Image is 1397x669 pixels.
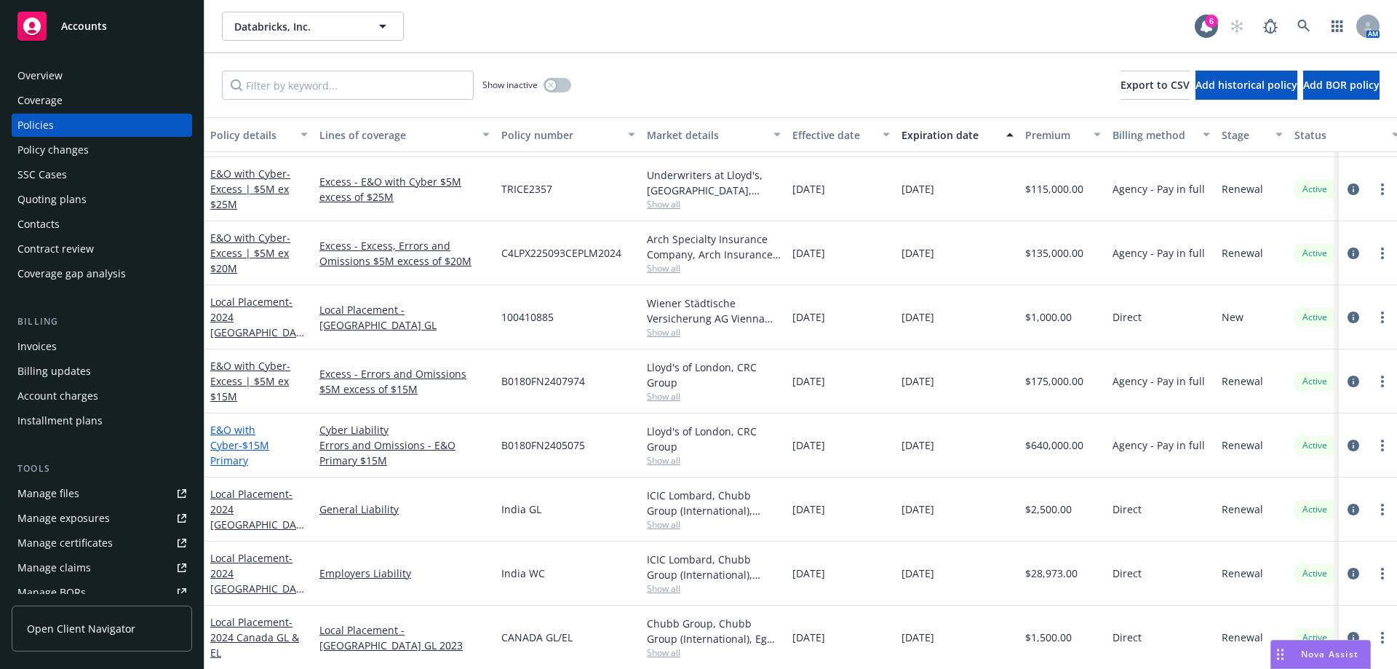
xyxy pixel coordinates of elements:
span: $135,000.00 [1025,245,1083,261]
div: Manage exposures [17,507,110,530]
a: circleInformation [1345,629,1362,646]
a: Excess - Errors and Omissions $5M excess of $15M [319,366,490,397]
span: Show all [647,454,781,467]
span: Direct [1113,566,1142,581]
span: New [1222,309,1243,325]
span: [DATE] [902,566,934,581]
button: Lines of coverage [314,117,495,152]
span: Accounts [61,20,107,32]
button: Billing method [1107,117,1216,152]
a: Local Placement - [GEOGRAPHIC_DATA] GL [319,302,490,333]
span: [DATE] [792,309,825,325]
button: Nova Assist [1270,640,1371,669]
a: circleInformation [1345,373,1362,390]
a: circleInformation [1345,565,1362,582]
span: Active [1300,247,1329,260]
span: Direct [1113,309,1142,325]
span: Agency - Pay in full [1113,373,1205,389]
a: E&O with Cyber [210,359,290,403]
span: $115,000.00 [1025,181,1083,197]
span: [DATE] [792,502,825,517]
div: Manage BORs [17,581,86,604]
a: Invoices [12,335,192,358]
a: Local Placement [210,551,302,611]
a: Errors and Omissions - E&O Primary $15M [319,438,490,468]
span: [DATE] [902,309,934,325]
div: Premium [1025,127,1085,143]
span: Renewal [1222,181,1263,197]
div: Wiener Städtische Versicherung AG Vienna Insurance Group, Wiener Städtische Wechselseitiger, Chub... [647,296,781,326]
span: Show all [647,518,781,531]
span: $640,000.00 [1025,438,1083,453]
a: more [1374,437,1391,454]
a: Coverage gap analysis [12,262,192,285]
a: E&O with Cyber [210,167,290,211]
span: [DATE] [792,373,825,389]
a: more [1374,373,1391,390]
span: Active [1300,503,1329,516]
button: Databricks, Inc. [222,12,404,41]
span: Export to CSV [1121,78,1190,92]
span: Active [1300,567,1329,580]
a: Contacts [12,213,192,236]
span: Agency - Pay in full [1113,181,1205,197]
span: [DATE] [792,245,825,261]
span: Renewal [1222,245,1263,261]
button: Add BOR policy [1303,71,1380,100]
a: Coverage [12,89,192,112]
a: Start snowing [1222,12,1251,41]
span: Show all [647,582,781,595]
a: more [1374,501,1391,518]
span: Show all [647,326,781,339]
div: Expiration date [902,127,998,143]
a: Search [1289,12,1318,41]
a: Employers Liability [319,566,490,581]
a: Excess - E&O with Cyber $5M excess of $25M [319,174,490,205]
a: Manage files [12,482,192,505]
span: Show all [647,198,781,210]
input: Filter by keyword... [222,71,474,100]
a: circleInformation [1345,437,1362,454]
span: Nova Assist [1301,648,1358,660]
div: Quoting plans [17,188,87,211]
a: Local Placement - [GEOGRAPHIC_DATA] GL 2023 [319,622,490,653]
span: [DATE] [902,245,934,261]
a: Overview [12,64,192,87]
button: Market details [641,117,787,152]
a: Policies [12,114,192,137]
div: Effective date [792,127,874,143]
span: - $15M Primary [210,438,269,467]
span: Show all [647,646,781,659]
span: Direct [1113,630,1142,645]
div: Policy changes [17,138,89,162]
div: 6 [1205,15,1218,28]
button: Policy number [495,117,641,152]
a: Quoting plans [12,188,192,211]
a: Installment plans [12,409,192,432]
span: B0180FN2405075 [501,438,585,453]
div: Contract review [17,237,94,261]
span: [DATE] [792,438,825,453]
span: Databricks, Inc. [234,19,360,34]
div: Lloyd's of London, CRC Group [647,360,781,390]
span: $28,973.00 [1025,566,1078,581]
a: E&O with Cyber [210,231,290,275]
div: Overview [17,64,63,87]
span: CANADA GL/EL [501,630,573,645]
span: $1,000.00 [1025,309,1072,325]
span: Add BOR policy [1303,78,1380,92]
span: $2,500.00 [1025,502,1072,517]
span: $1,500.00 [1025,630,1072,645]
a: Local Placement [210,615,299,660]
a: Report a Bug [1256,12,1285,41]
div: Drag to move [1271,641,1289,668]
span: India GL [501,502,541,517]
span: Show inactive [482,79,538,91]
button: Effective date [787,117,896,152]
a: Policy changes [12,138,192,162]
div: Invoices [17,335,57,358]
div: Arch Specialty Insurance Company, Arch Insurance Company, CRC Group [647,231,781,262]
span: Active [1300,375,1329,388]
a: General Liability [319,502,490,517]
div: Account charges [17,384,98,408]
